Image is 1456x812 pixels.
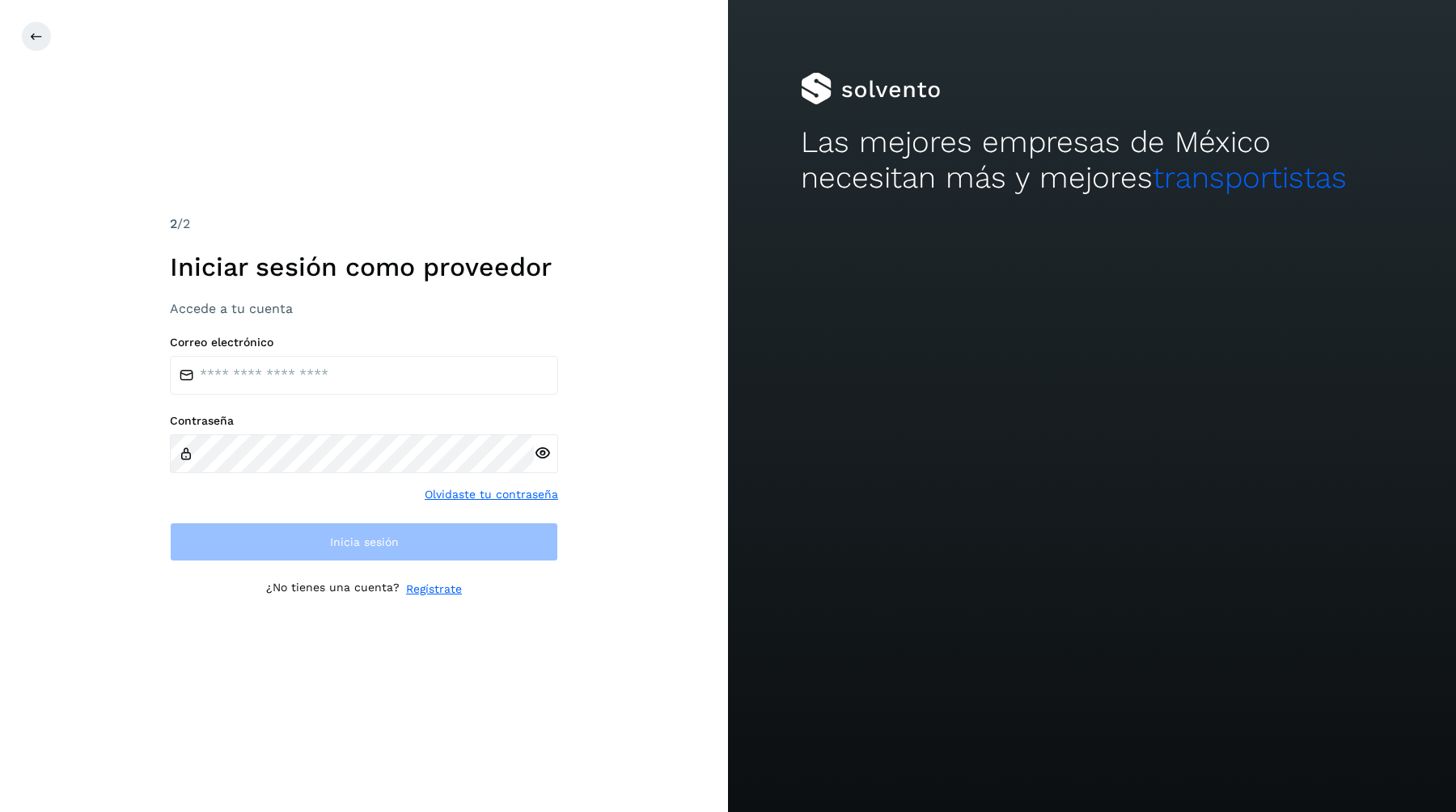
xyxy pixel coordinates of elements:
a: Olvidaste tu contraseña [425,486,558,503]
span: 2 [170,216,177,231]
label: Contraseña [170,414,558,428]
span: transportistas [1153,160,1347,195]
p: ¿No tienes una cuenta? [266,581,400,598]
a: Regístrate [406,581,462,598]
label: Correo electrónico [170,336,558,349]
h3: Accede a tu cuenta [170,301,558,316]
span: Inicia sesión [330,536,399,548]
div: /2 [170,214,558,234]
h2: Las mejores empresas de México necesitan más y mejores [801,125,1383,197]
button: Inicia sesión [170,522,558,561]
h1: Iniciar sesión como proveedor [170,252,558,282]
